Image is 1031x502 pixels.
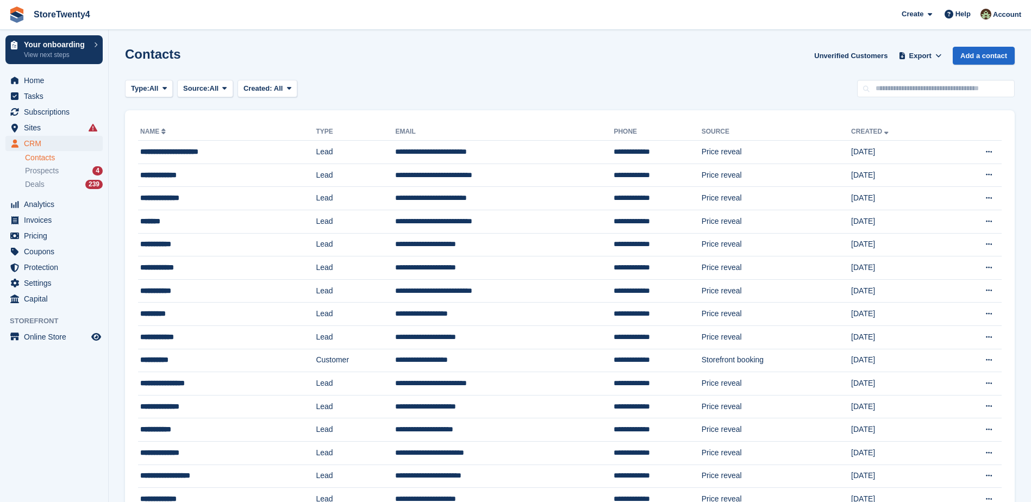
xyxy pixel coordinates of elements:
button: Export [896,47,944,65]
a: menu [5,244,103,259]
span: Home [24,73,89,88]
td: [DATE] [851,187,947,210]
a: StoreTwenty4 [29,5,95,23]
span: CRM [24,136,89,151]
td: [DATE] [851,233,947,256]
a: Unverified Customers [810,47,892,65]
td: Lead [316,465,395,488]
td: Price reveal [702,210,851,233]
button: Created: All [238,80,297,98]
td: [DATE] [851,141,947,164]
a: menu [5,291,103,306]
a: Your onboarding View next steps [5,35,103,64]
a: Add a contact [953,47,1015,65]
span: Protection [24,260,89,275]
td: Customer [316,349,395,372]
td: Price reveal [702,141,851,164]
td: Lead [316,372,395,396]
th: Phone [614,123,701,141]
span: Online Store [24,329,89,344]
td: Price reveal [702,279,851,303]
img: stora-icon-8386f47178a22dfd0bd8f6a31ec36ba5ce8667c1dd55bd0f319d3a0aa187defe.svg [9,7,25,23]
td: Lead [316,164,395,187]
td: Price reveal [702,164,851,187]
td: Lead [316,441,395,465]
img: Lee Hanlon [980,9,991,20]
td: Lead [316,418,395,442]
td: [DATE] [851,210,947,233]
a: menu [5,197,103,212]
h1: Contacts [125,47,181,61]
a: Name [140,128,168,135]
td: Price reveal [702,418,851,442]
a: menu [5,228,103,243]
td: [DATE] [851,395,947,418]
a: Preview store [90,330,103,343]
td: [DATE] [851,164,947,187]
th: Email [395,123,614,141]
p: View next steps [24,50,89,60]
td: Lead [316,325,395,349]
td: Lead [316,233,395,256]
a: Contacts [25,153,103,163]
a: menu [5,212,103,228]
td: Storefront booking [702,349,851,372]
a: menu [5,120,103,135]
a: Prospects 4 [25,165,103,177]
span: Account [993,9,1021,20]
span: Storefront [10,316,108,327]
td: [DATE] [851,418,947,442]
td: [DATE] [851,372,947,396]
td: Price reveal [702,233,851,256]
td: Lead [316,395,395,418]
span: Help [955,9,971,20]
span: Subscriptions [24,104,89,120]
span: Deals [25,179,45,190]
th: Type [316,123,395,141]
td: Lead [316,187,395,210]
td: Lead [316,141,395,164]
span: Type: [131,83,149,94]
span: Invoices [24,212,89,228]
span: Settings [24,275,89,291]
td: Price reveal [702,441,851,465]
td: [DATE] [851,441,947,465]
span: Analytics [24,197,89,212]
a: menu [5,104,103,120]
a: Deals 239 [25,179,103,190]
span: All [210,83,219,94]
span: Export [909,51,932,61]
td: Lead [316,279,395,303]
span: All [149,83,159,94]
a: menu [5,73,103,88]
span: Capital [24,291,89,306]
span: Sites [24,120,89,135]
td: Price reveal [702,256,851,280]
td: [DATE] [851,465,947,488]
a: menu [5,275,103,291]
td: [DATE] [851,256,947,280]
td: Lead [316,303,395,326]
span: Prospects [25,166,59,176]
td: Price reveal [702,187,851,210]
td: [DATE] [851,279,947,303]
td: Lead [316,256,395,280]
button: Source: All [177,80,233,98]
span: Source: [183,83,209,94]
td: [DATE] [851,325,947,349]
a: menu [5,329,103,344]
span: Pricing [24,228,89,243]
a: menu [5,89,103,104]
a: Created [851,128,891,135]
td: Price reveal [702,395,851,418]
td: Price reveal [702,303,851,326]
a: menu [5,260,103,275]
td: Price reveal [702,372,851,396]
span: All [274,84,283,92]
a: menu [5,136,103,151]
td: [DATE] [851,349,947,372]
td: Price reveal [702,325,851,349]
span: Tasks [24,89,89,104]
div: 239 [85,180,103,189]
span: Create [902,9,923,20]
